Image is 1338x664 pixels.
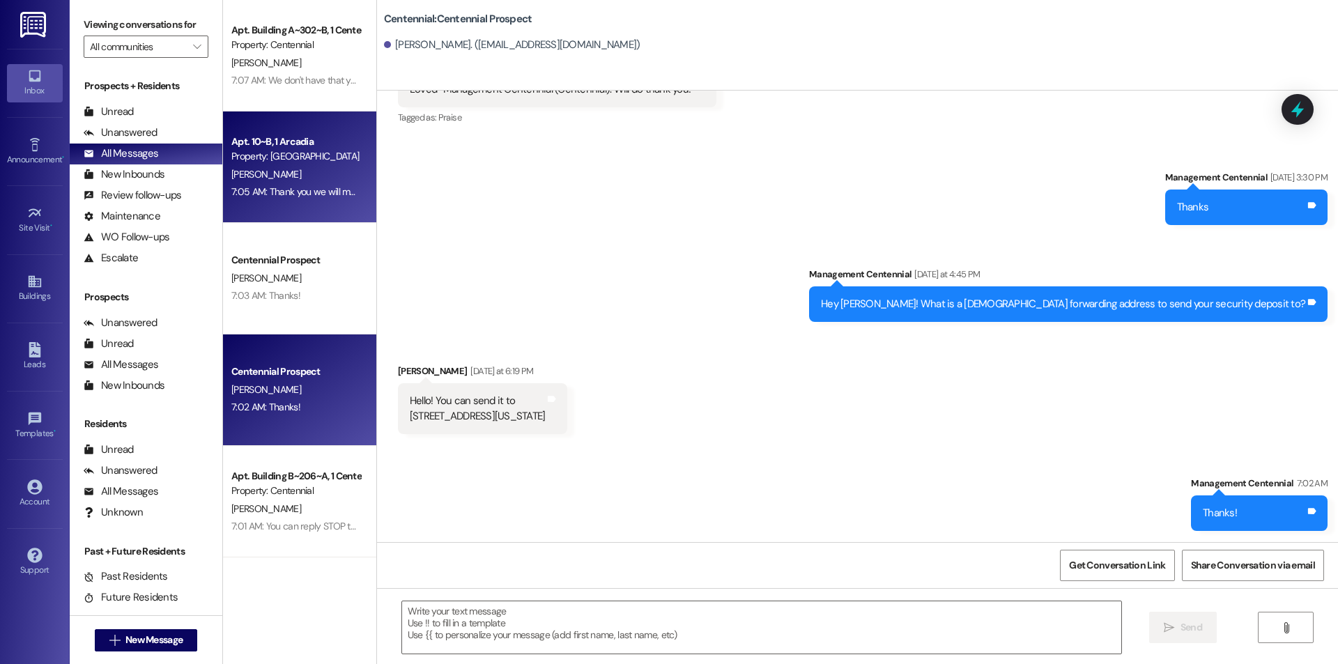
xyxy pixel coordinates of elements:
b: Centennial: Centennial Prospect [384,12,532,26]
div: Unread [84,337,134,351]
div: New Inbounds [84,167,164,182]
div: Hello! You can send it to [STREET_ADDRESS][US_STATE] [410,394,546,424]
input: All communities [90,36,186,58]
div: Maintenance [84,209,160,224]
div: Property: Centennial [231,484,360,498]
div: Property: [GEOGRAPHIC_DATA] [231,149,360,164]
div: [PERSON_NAME]. ([EMAIL_ADDRESS][DOMAIN_NAME]) [384,38,640,52]
a: Support [7,543,63,581]
div: Unanswered [84,316,157,330]
span: [PERSON_NAME] [231,383,301,396]
div: Centennial Prospect [231,253,360,268]
span: Get Conversation Link [1069,558,1165,573]
div: Thanks! [1203,506,1237,520]
div: 7:02 AM [1293,476,1328,491]
i:  [193,41,201,52]
div: Management Centennial [1191,476,1328,495]
div: [DATE] 3:30 PM [1267,170,1328,185]
div: Apt. Building A~302~B, 1 Centennial [231,23,360,38]
div: Management Centennial [1165,170,1328,190]
span: • [50,221,52,231]
span: Send [1181,620,1202,635]
div: [DATE] at 4:45 PM [911,267,980,281]
div: All Messages [84,484,158,499]
img: ResiDesk Logo [20,12,49,38]
div: 7:07 AM: We don't have that you have picked up your keys for your new apartment? [231,74,568,86]
div: Future Residents [84,590,178,605]
div: Centennial Prospect [231,364,360,379]
span: Praise [438,111,461,123]
div: Residents [70,417,222,431]
div: Past Residents [84,569,168,584]
div: Apt. 10~B, 1 Arcadia [231,134,360,149]
i:  [109,635,120,646]
a: Account [7,475,63,513]
span: [PERSON_NAME] [231,502,301,515]
div: Management Centennial [809,267,1328,286]
div: [DATE] at 6:19 PM [467,364,533,378]
div: [PERSON_NAME] [398,364,568,383]
span: [PERSON_NAME] [231,168,301,180]
button: Get Conversation Link [1060,550,1174,581]
button: Share Conversation via email [1182,550,1324,581]
div: Prospects + Residents [70,79,222,93]
div: Unanswered [84,125,157,140]
div: Escalate [84,251,138,265]
div: Apt. Building B~206~A, 1 Centennial [231,469,360,484]
a: Site Visit • [7,201,63,239]
div: Property: Centennial [231,38,360,52]
a: Buildings [7,270,63,307]
div: Prospects [70,290,222,304]
i:  [1164,622,1174,633]
a: Templates • [7,407,63,445]
a: Inbox [7,64,63,102]
span: [PERSON_NAME] [231,56,301,69]
i:  [1281,622,1291,633]
div: Review follow-ups [84,188,181,203]
div: All Messages [84,146,158,161]
label: Viewing conversations for [84,14,208,36]
div: Past + Future Residents [70,544,222,559]
span: [PERSON_NAME] [231,272,301,284]
div: Hey [PERSON_NAME]! What is a [DEMOGRAPHIC_DATA] forwarding address to send your security deposit to? [821,297,1305,311]
span: • [54,426,56,436]
button: Send [1149,612,1217,643]
div: Thanks [1177,200,1209,215]
div: 7:03 AM: Thanks! [231,289,300,302]
span: New Message [125,633,183,647]
a: Leads [7,338,63,376]
button: New Message [95,629,198,651]
div: WO Follow-ups [84,230,169,245]
div: New Inbounds [84,378,164,393]
span: • [62,153,64,162]
div: Unknown [84,505,143,520]
div: Unread [84,105,134,119]
div: 7:02 AM: Thanks! [231,401,300,413]
div: All Messages [84,357,158,372]
div: 7:05 AM: Thank you we will mark that down for you, have you picked up your new keys from the offi... [231,185,651,198]
div: 7:01 AM: You can reply STOP to stop receiving messages! [231,520,461,532]
div: Unread [84,442,134,457]
div: Unanswered [84,463,157,478]
span: Share Conversation via email [1191,558,1315,573]
div: Tagged as: [398,107,717,128]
